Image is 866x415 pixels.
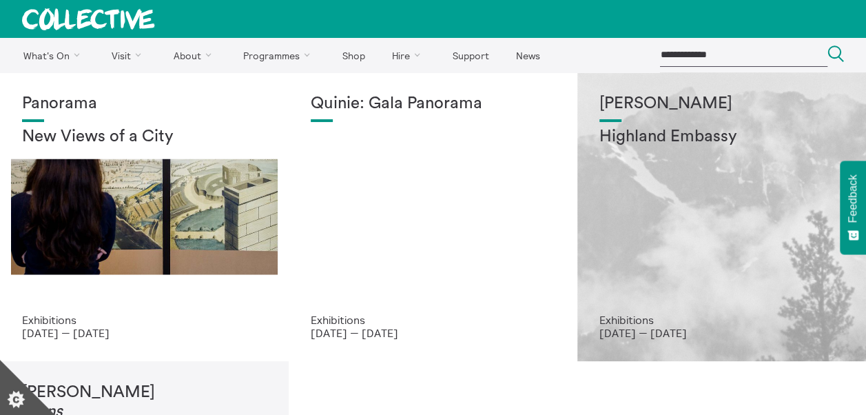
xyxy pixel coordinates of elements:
[311,94,555,114] h1: Quinie: Gala Panorama
[161,38,229,72] a: About
[100,38,159,72] a: Visit
[847,174,859,223] span: Feedback
[599,128,844,147] h2: Highland Embassy
[311,327,555,339] p: [DATE] — [DATE]
[577,72,866,361] a: Solar wheels 17 [PERSON_NAME] Highland Embassy Exhibitions [DATE] — [DATE]
[311,314,555,326] p: Exhibitions
[599,314,844,326] p: Exhibitions
[330,38,377,72] a: Shop
[22,94,267,114] h1: Panorama
[11,38,97,72] a: What's On
[22,314,267,326] p: Exhibitions
[840,161,866,254] button: Feedback - Show survey
[289,72,577,361] a: Josie Vallely Quinie: Gala Panorama Exhibitions [DATE] — [DATE]
[440,38,501,72] a: Support
[22,128,267,147] h2: New Views of a City
[504,38,552,72] a: News
[22,327,267,339] p: [DATE] — [DATE]
[231,38,328,72] a: Programmes
[380,38,438,72] a: Hire
[599,94,844,114] h1: [PERSON_NAME]
[599,327,844,339] p: [DATE] — [DATE]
